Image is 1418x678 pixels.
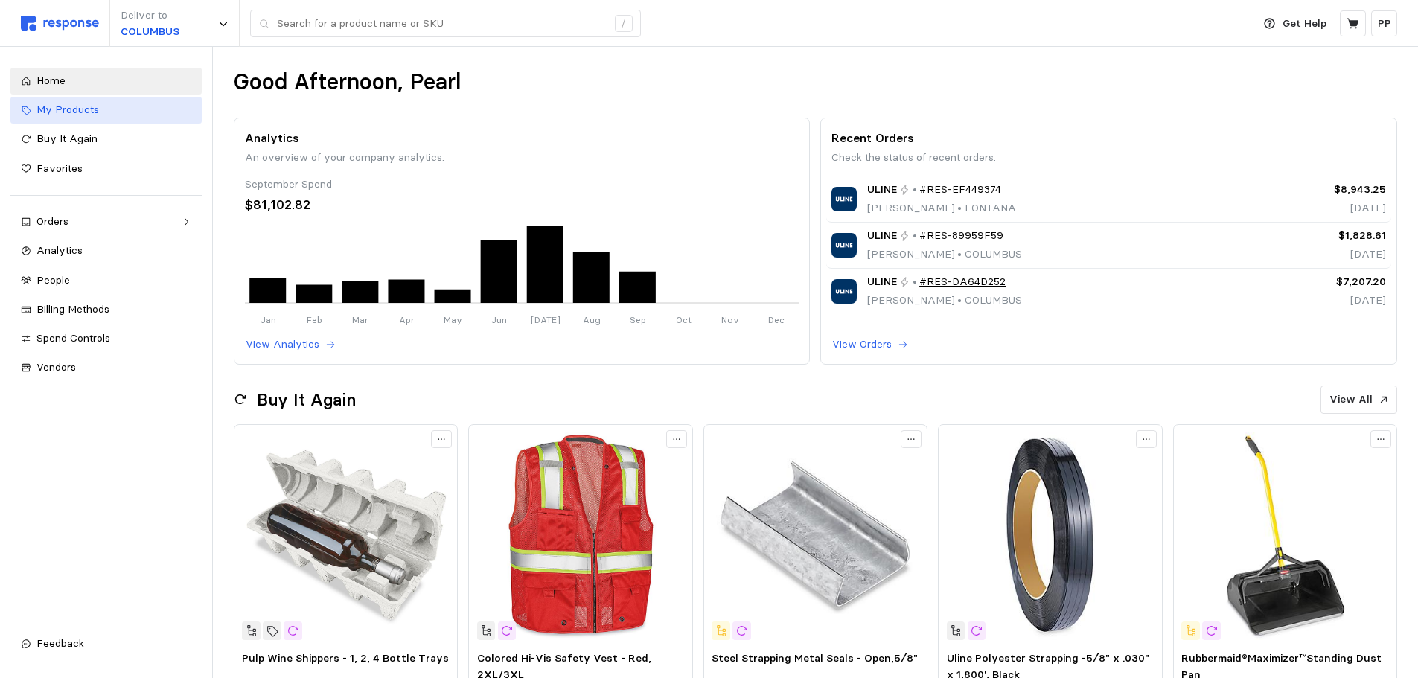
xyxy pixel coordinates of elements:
tspan: Mar [352,314,368,325]
p: [PERSON_NAME] FONTANA [867,200,1016,217]
p: [DATE] [1255,200,1386,217]
a: Favorites [10,156,202,182]
p: Analytics [245,129,799,147]
img: S-1656 [947,432,1154,639]
img: ULINE [831,187,856,211]
p: Recent Orders [831,129,1386,147]
img: S-832 [712,432,919,639]
span: Spend Controls [36,331,110,345]
a: Orders [10,208,202,235]
p: View Orders [832,336,892,353]
input: Search for a product name or SKU [277,10,607,37]
a: My Products [10,97,202,124]
div: / [615,15,633,33]
p: PP [1378,16,1391,32]
tspan: Sep [629,314,645,325]
span: Steel Strapping Metal Seals - Open,5⁄8" [712,651,918,665]
tspan: Feb [306,314,322,325]
button: Feedback [10,630,202,657]
img: ULINE [831,233,856,258]
a: Vendors [10,354,202,381]
a: Billing Methods [10,296,202,323]
tspan: Jan [260,314,275,325]
button: View All [1320,386,1397,414]
tspan: Dec [768,314,785,325]
button: Get Help [1255,10,1335,38]
img: S-24716T [242,432,449,639]
span: • [955,201,965,214]
h1: Good Afternoon, Pearl [234,68,461,97]
a: #RES-89959F59 [919,228,1003,244]
p: $8,943.25 [1255,182,1386,198]
span: • [955,247,965,260]
span: Home [36,74,66,87]
p: [DATE] [1255,246,1386,263]
tspan: Aug [582,314,600,325]
img: ULINE [831,279,856,304]
span: Analytics [36,243,83,257]
tspan: Apr [399,314,415,325]
div: $81,102.82 [245,195,799,215]
p: • [913,228,917,244]
tspan: Jun [491,314,507,325]
p: View Analytics [246,336,319,353]
a: Spend Controls [10,325,202,352]
span: Pulp Wine Shippers - 1, 2, 4 Bottle Trays [242,651,449,665]
span: Vendors [36,360,76,374]
a: Analytics [10,237,202,264]
span: ULINE [867,182,897,198]
span: ULINE [867,274,897,290]
p: $7,207.20 [1255,274,1386,290]
span: ULINE [867,228,897,244]
img: H-7202 [1181,432,1388,639]
div: Orders [36,214,176,230]
button: PP [1371,10,1397,36]
span: Feedback [36,636,84,650]
span: Buy It Again [36,132,98,145]
span: Favorites [36,161,83,175]
tspan: [DATE] [530,314,560,325]
p: [DATE] [1255,292,1386,309]
img: S-22908R-2X [477,432,684,639]
p: $1,828.61 [1255,228,1386,244]
a: Home [10,68,202,95]
p: Check the status of recent orders. [831,150,1386,166]
button: View Orders [831,336,909,354]
button: View Analytics [245,336,336,354]
p: Get Help [1283,16,1326,32]
a: #RES-DA64D252 [919,274,1006,290]
img: svg%3e [21,16,99,31]
div: September Spend [245,176,799,193]
p: • [913,274,917,290]
tspan: Nov [721,314,739,325]
p: COLUMBUS [121,24,179,40]
span: My Products [36,103,99,116]
p: An overview of your company analytics. [245,150,799,166]
span: Billing Methods [36,302,109,316]
span: People [36,273,70,287]
a: People [10,267,202,294]
a: #RES-EF449374 [919,182,1001,198]
p: [PERSON_NAME] COLUMBUS [867,246,1022,263]
p: [PERSON_NAME] COLUMBUS [867,292,1022,309]
p: • [913,182,917,198]
p: View All [1329,391,1373,408]
tspan: Oct [676,314,692,325]
h2: Buy It Again [257,388,356,412]
span: • [955,293,965,307]
p: Deliver to [121,7,179,24]
tspan: May [444,314,462,325]
a: Buy It Again [10,126,202,153]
